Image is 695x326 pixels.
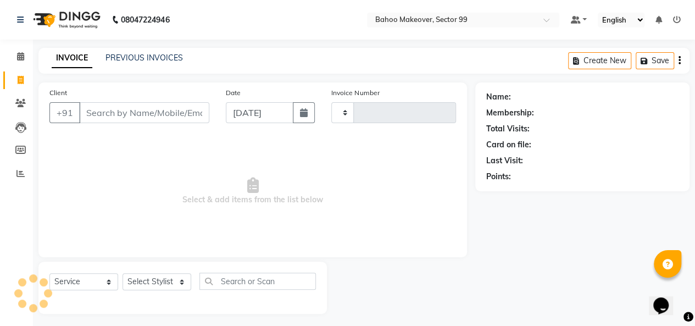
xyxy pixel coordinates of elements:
button: Save [636,52,674,69]
button: Create New [568,52,631,69]
div: Last Visit: [486,155,523,167]
div: Points: [486,171,511,183]
div: Name: [486,91,511,103]
button: +91 [49,102,80,123]
div: Total Visits: [486,123,530,135]
div: Membership: [486,107,534,119]
label: Client [49,88,67,98]
span: Select & add items from the list below [49,136,456,246]
input: Search by Name/Mobile/Email/Code [79,102,209,123]
img: logo [28,4,103,35]
label: Invoice Number [331,88,379,98]
a: PREVIOUS INVOICES [105,53,183,63]
iframe: chat widget [649,282,684,315]
b: 08047224946 [121,4,169,35]
a: INVOICE [52,48,92,68]
label: Date [226,88,241,98]
div: Card on file: [486,139,531,151]
input: Search or Scan [199,273,316,290]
